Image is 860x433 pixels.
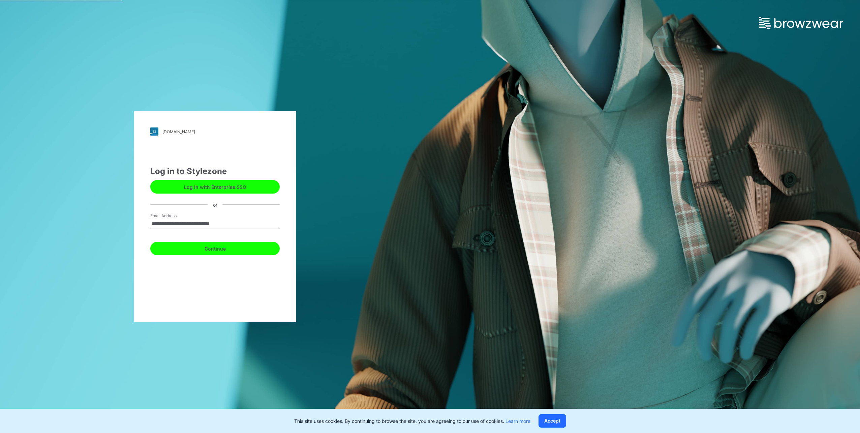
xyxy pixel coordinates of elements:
button: Continue [150,242,280,255]
img: stylezone-logo.562084cfcfab977791bfbf7441f1a819.svg [150,127,158,136]
a: Learn more [505,418,530,424]
button: Accept [539,414,566,428]
a: [DOMAIN_NAME] [150,127,280,136]
div: or [208,201,223,208]
label: Email Address [150,213,197,219]
img: browzwear-logo.e42bd6dac1945053ebaf764b6aa21510.svg [759,17,843,29]
div: [DOMAIN_NAME] [162,129,195,134]
button: Log in with Enterprise SSO [150,180,280,194]
div: Log in to Stylezone [150,165,280,177]
p: This site uses cookies. By continuing to browse the site, you are agreeing to our use of cookies. [294,417,530,425]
